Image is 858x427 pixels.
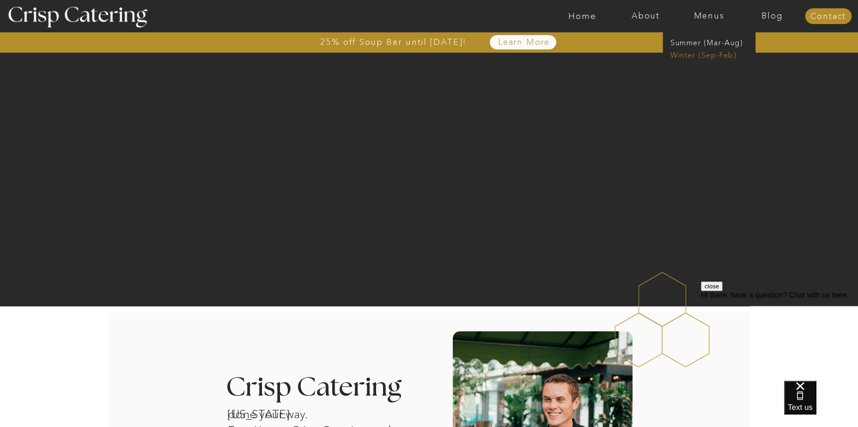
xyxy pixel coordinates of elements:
[701,281,858,392] iframe: podium webchat widget prompt
[477,38,572,47] a: Learn More
[551,12,614,21] a: Home
[614,12,677,21] a: About
[784,381,858,427] iframe: podium webchat widget bubble
[227,406,323,418] h1: [US_STATE] catering
[287,37,500,47] a: 25% off Soup Bar until [DATE]!
[741,12,804,21] a: Blog
[677,12,741,21] a: Menus
[226,374,425,402] h3: Crisp Catering
[805,12,852,21] a: Contact
[670,37,753,46] a: Summer (Mar-Aug)
[670,50,746,59] a: Winter (Sep-Feb)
